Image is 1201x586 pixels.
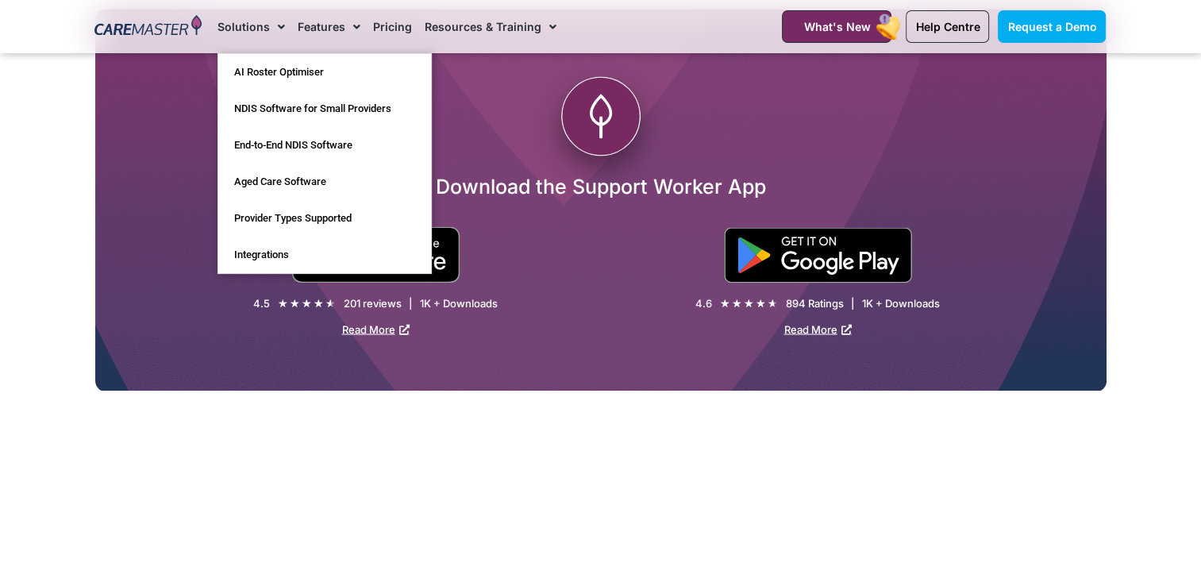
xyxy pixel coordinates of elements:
[325,295,336,311] i: ★
[218,91,431,127] a: NDIS Software for Small Providers
[732,295,742,311] i: ★
[720,295,778,311] div: 4.6/5
[784,322,852,335] a: Read More
[915,20,980,33] span: Help Centre
[744,295,754,311] i: ★
[218,237,431,273] a: Integrations
[218,54,431,91] a: AI Roster Optimiser
[756,295,766,311] i: ★
[768,295,778,311] i: ★
[218,164,431,200] a: Aged Care Software
[218,127,431,164] a: End-to-End NDIS Software
[290,295,300,311] i: ★
[302,295,312,311] i: ★
[720,295,730,311] i: ★
[782,10,891,43] a: What's New
[786,296,940,310] div: 894 Ratings | 1K + Downloads
[95,173,1107,199] h2: Download the Support Worker App
[217,53,432,274] ul: Solutions
[695,296,712,310] div: 4.6
[278,295,336,311] div: 4.5/5
[1007,20,1096,33] span: Request a Demo
[94,15,202,39] img: CareMaster Logo
[803,20,870,33] span: What's New
[342,322,410,335] a: Read More
[253,296,270,310] div: 4.5
[906,10,989,43] a: Help Centre
[278,295,288,311] i: ★
[218,200,431,237] a: Provider Types Supported
[344,296,498,310] div: 201 reviews | 1K + Downloads
[998,10,1106,43] a: Request a Demo
[314,295,324,311] i: ★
